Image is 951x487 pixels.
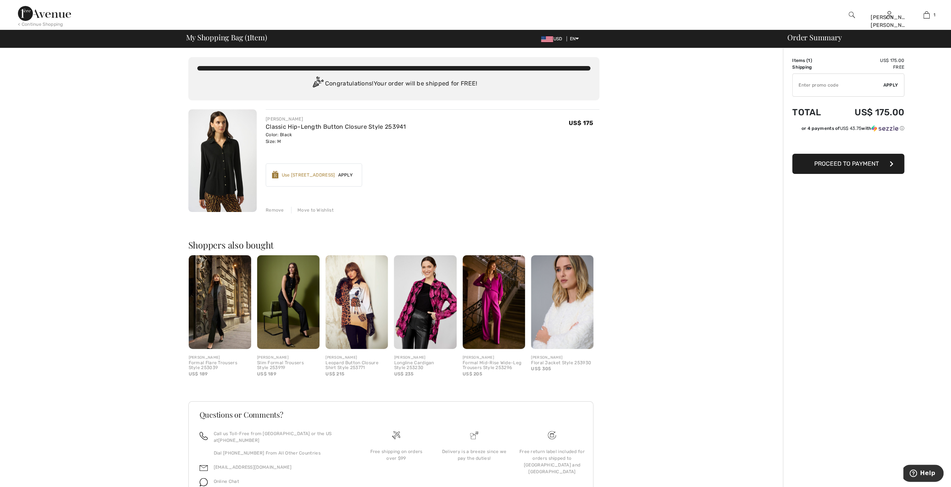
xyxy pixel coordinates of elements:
[531,255,593,349] img: Floral Jacket Style 253930
[310,77,325,91] img: Congratulation2.svg
[214,479,239,484] span: Online Chat
[218,438,259,443] a: [PHONE_NUMBER]
[257,371,276,377] span: US$ 189
[541,36,565,41] span: USD
[933,12,935,18] span: 1
[883,82,898,88] span: Apply
[793,74,883,96] input: Promo code
[214,450,349,456] p: Dial [PHONE_NUMBER] From All Other Countries
[808,58,810,63] span: 1
[18,6,71,21] img: 1ère Avenue
[18,21,63,28] div: < Continue Shopping
[463,355,525,360] div: [PERSON_NAME]
[272,171,279,178] img: Reward-Logo.svg
[335,172,356,178] span: Apply
[886,10,892,19] img: My Info
[923,10,930,19] img: My Bag
[188,109,257,212] img: Classic Hip-Length Button Closure Style 253941
[257,255,319,349] img: Slim Formal Trousers Style 253919
[325,355,388,360] div: [PERSON_NAME]
[833,64,904,71] td: Free
[188,240,599,249] h2: Shoppers also bought
[531,366,551,371] span: US$ 305
[441,448,507,462] div: Delivery is a breeze since we pay the duties!
[394,360,456,371] div: Longline Cardigan Style 253230
[802,125,904,132] div: or 4 payments of with
[463,371,482,377] span: US$ 205
[200,478,208,486] img: chat
[548,431,556,439] img: Free shipping on orders over $99
[531,360,593,366] div: Floral Jacket Style 253930
[266,131,406,145] div: Color: Black Size: M
[197,77,590,91] div: Congratulations! Your order will be shipped for FREE!
[325,255,388,349] img: Leopard Button Closure Shirt Style 253771
[200,432,208,440] img: call
[189,371,208,377] span: US$ 189
[257,360,319,371] div: Slim Formal Trousers Style 253919
[463,360,525,371] div: Formal Mid-Rise Wide-Leg Trousers Style 253296
[792,125,904,134] div: or 4 payments ofUS$ 43.75withSezzle Click to learn more about Sezzle
[266,116,406,122] div: [PERSON_NAME]
[394,371,413,377] span: US$ 235
[266,207,284,213] div: Remove
[214,465,291,470] a: [EMAIL_ADDRESS][DOMAIN_NAME]
[570,36,579,41] span: EN
[189,355,251,360] div: [PERSON_NAME]
[266,123,406,130] a: Classic Hip-Length Button Closure Style 253941
[189,360,251,371] div: Formal Flare Trousers Style 253039
[257,355,319,360] div: [PERSON_NAME]
[200,464,208,472] img: email
[394,255,456,349] img: Longline Cardigan Style 253230
[568,119,593,127] span: US$ 175
[200,411,582,418] h3: Questions or Comments?
[792,100,833,125] td: Total
[186,34,267,41] span: My Shopping Bag ( Item)
[792,57,833,64] td: Items ( )
[463,255,525,349] img: Formal Mid-Rise Wide-Leg Trousers Style 253296
[792,154,904,174] button: Proceed to Payment
[833,57,904,64] td: US$ 175.00
[903,465,944,483] iframe: Opens a widget where you can find more information
[519,448,585,475] div: Free return label included for orders shipped to [GEOGRAPHIC_DATA] and [GEOGRAPHIC_DATA]
[886,11,892,18] a: Sign In
[778,34,947,41] div: Order Summary
[325,360,388,371] div: Leopard Button Closure Shirt Style 253771
[541,36,553,42] img: US Dollar
[814,160,879,167] span: Proceed to Payment
[247,32,250,41] span: 1
[394,355,456,360] div: [PERSON_NAME]
[214,430,349,444] p: Call us Toll-Free from [GEOGRAPHIC_DATA] or the US at
[363,448,429,462] div: Free shipping on orders over $99
[531,355,593,360] div: [PERSON_NAME]
[281,172,335,178] div: Use [STREET_ADDRESS]
[470,431,478,439] img: Delivery is a breeze since we pay the duties!
[792,134,904,151] iframe: PayPal-paypal
[792,64,833,71] td: Shipping
[840,126,861,131] span: US$ 43.75
[871,125,898,132] img: Sezzle
[871,13,907,29] div: [PERSON_NAME] [PERSON_NAME]
[908,10,945,19] a: 1
[189,255,251,349] img: Formal Flare Trousers Style 253039
[833,100,904,125] td: US$ 175.00
[392,431,400,439] img: Free shipping on orders over $99
[291,207,334,213] div: Move to Wishlist
[325,371,344,377] span: US$ 215
[849,10,855,19] img: search the website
